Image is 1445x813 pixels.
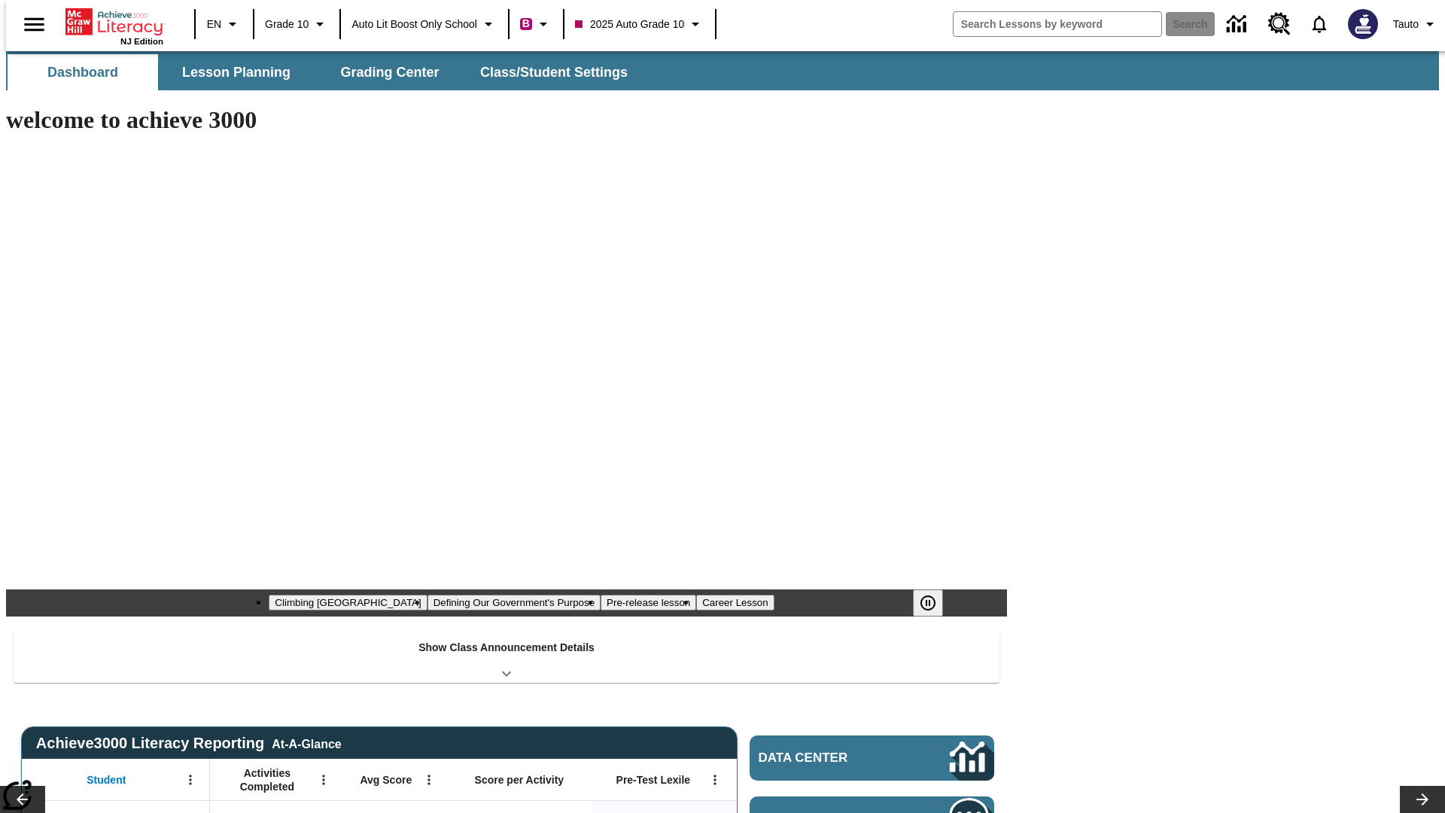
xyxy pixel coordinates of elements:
[272,735,341,751] div: At-A-Glance
[1393,17,1419,32] span: Tauto
[8,54,158,90] button: Dashboard
[913,589,958,617] div: Pause
[468,54,640,90] button: Class/Student Settings
[704,769,726,791] button: Open Menu
[1339,5,1387,44] button: Select a new avatar
[6,106,1007,134] h1: welcome to achieve 3000
[161,54,312,90] button: Lesson Planning
[575,17,684,32] span: 2025 Auto Grade 10
[312,769,335,791] button: Open Menu
[1387,11,1445,38] button: Profile/Settings
[514,11,558,38] button: Boost Class color is violet red. Change class color
[218,766,317,793] span: Activities Completed
[269,595,427,611] button: Slide 1 Climbing Mount Tai
[1259,4,1300,44] a: Resource Center, Will open in new tab
[954,12,1161,36] input: search field
[1348,9,1378,39] img: Avatar
[87,773,126,787] span: Student
[696,595,774,611] button: Slide 4 Career Lesson
[601,595,696,611] button: Slide 3 Pre-release lesson
[418,769,440,791] button: Open Menu
[265,17,309,32] span: Grade 10
[1218,4,1259,45] a: Data Center
[1400,786,1445,813] button: Lesson carousel, Next
[12,2,56,47] button: Open side menu
[6,54,641,90] div: SubNavbar
[120,37,163,46] span: NJ Edition
[1300,5,1339,44] a: Notifications
[36,735,342,752] span: Achieve3000 Literacy Reporting
[315,54,465,90] button: Grading Center
[750,735,994,781] a: Data Center
[913,589,943,617] button: Pause
[200,11,248,38] button: Language: EN, Select a language
[759,751,899,766] span: Data Center
[207,17,221,32] span: EN
[616,773,691,787] span: Pre-Test Lexile
[65,5,163,46] div: Home
[351,17,477,32] span: Auto Lit Boost only School
[14,631,999,683] div: Show Class Announcement Details
[569,11,710,38] button: Class: 2025 Auto Grade 10, Select your class
[475,773,564,787] span: Score per Activity
[65,7,163,37] a: Home
[418,640,595,656] p: Show Class Announcement Details
[427,595,601,611] button: Slide 2 Defining Our Government's Purpose
[522,14,530,33] span: B
[6,51,1439,90] div: SubNavbar
[345,11,503,38] button: School: Auto Lit Boost only School, Select your school
[179,769,202,791] button: Open Menu
[259,11,335,38] button: Grade: Grade 10, Select a grade
[360,773,412,787] span: Avg Score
